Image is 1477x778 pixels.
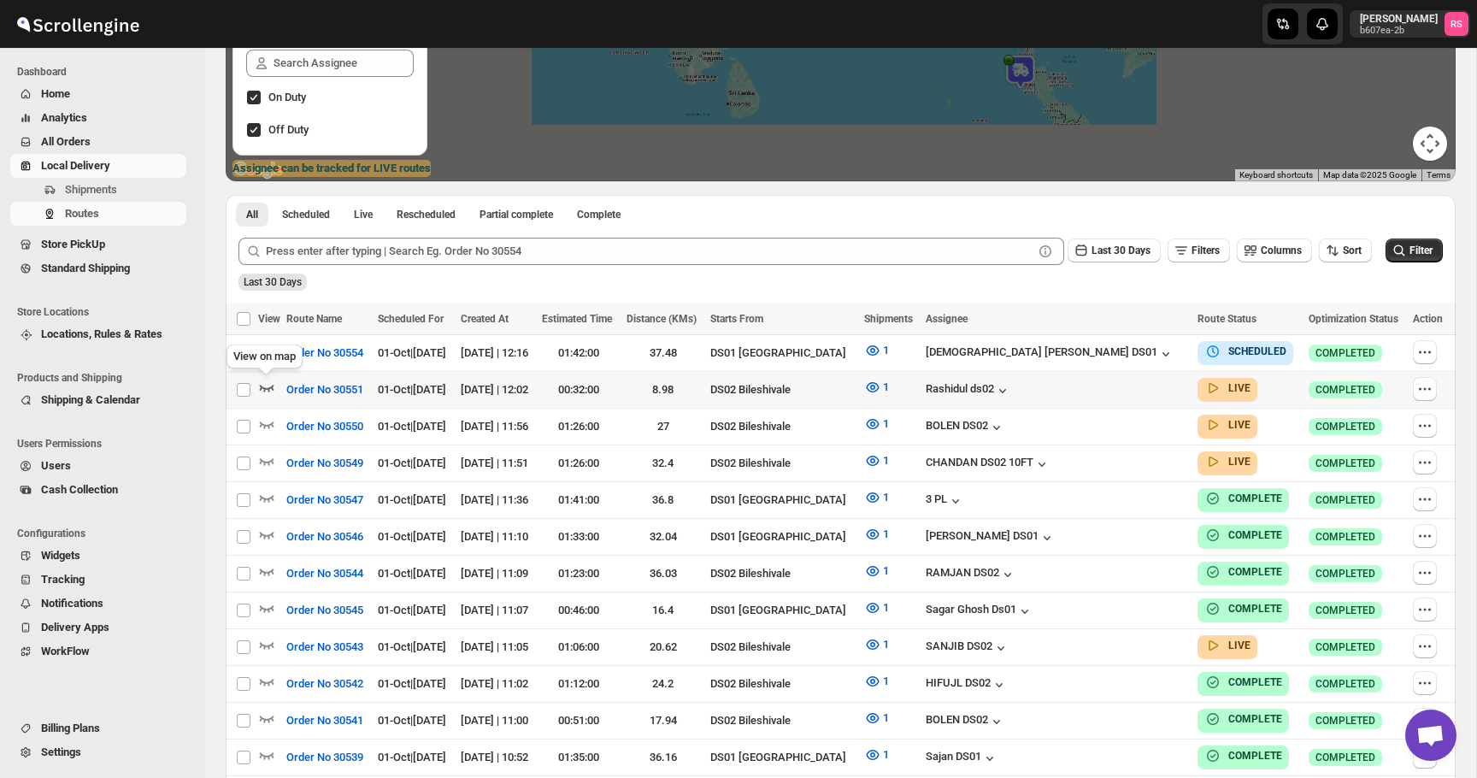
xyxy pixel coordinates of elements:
[1204,674,1282,691] button: COMPLETE
[627,602,701,619] div: 16.4
[286,602,363,619] span: Order No 30545
[65,207,99,220] span: Routes
[542,749,616,766] div: 01:35:00
[1228,713,1282,725] b: COMPLETE
[854,337,899,364] button: 1
[542,455,616,472] div: 01:26:00
[1413,127,1447,161] button: Map camera controls
[854,631,899,658] button: 1
[378,383,446,396] span: 01-Oct | [DATE]
[10,740,186,764] button: Settings
[542,381,616,398] div: 00:32:00
[276,523,374,551] button: Order No 30546
[10,616,186,639] button: Delivery Apps
[10,388,186,412] button: Shipping & Calendar
[577,208,621,221] span: Complete
[926,713,1005,730] button: BOLEN DS02
[41,549,80,562] span: Widgets
[1315,493,1375,507] span: COMPLETED
[883,638,889,651] span: 1
[710,675,853,693] div: DS02 Bileshivale
[461,492,532,509] div: [DATE] | 11:36
[1204,453,1250,470] button: LIVE
[276,413,374,440] button: Order No 30550
[461,455,532,472] div: [DATE] | 11:51
[276,450,374,477] button: Order No 30549
[926,603,1033,620] div: Sagar Ghosh Ds01
[1204,710,1282,728] button: COMPLETE
[864,313,913,325] span: Shipments
[41,573,85,586] span: Tracking
[926,639,1009,657] button: SANJIB DS02
[10,544,186,568] button: Widgets
[542,492,616,509] div: 01:41:00
[1360,12,1438,26] p: [PERSON_NAME]
[1228,345,1286,357] b: SCHEDULED
[10,639,186,663] button: WorkFlow
[1228,492,1282,504] b: COMPLETE
[461,313,509,325] span: Created At
[542,528,616,545] div: 01:33:00
[883,601,889,614] span: 1
[1315,677,1375,691] span: COMPLETED
[627,313,697,325] span: Distance (KMs)
[1315,604,1375,617] span: COMPLETED
[854,704,899,732] button: 1
[1309,313,1398,325] span: Optimization Status
[378,604,446,616] span: 01-Oct | [DATE]
[236,203,268,227] button: All routes
[854,410,899,438] button: 1
[883,675,889,687] span: 1
[926,456,1050,473] button: CHANDAN DS02 10FT
[627,345,701,362] div: 37.48
[17,305,193,319] span: Store Locations
[1427,170,1451,180] a: Terms (opens in new tab)
[926,529,1056,546] button: [PERSON_NAME] DS01
[1315,530,1375,544] span: COMPLETED
[1204,343,1286,360] button: SCHEDULED
[17,527,193,540] span: Configurations
[41,135,91,148] span: All Orders
[926,382,1011,399] div: Rashidul ds02
[461,528,532,545] div: [DATE] | 11:10
[627,675,701,693] div: 24.2
[378,457,446,469] span: 01-Oct | [DATE]
[286,749,363,766] span: Order No 30539
[41,621,109,634] span: Delivery Apps
[627,565,701,582] div: 36.03
[1228,603,1282,615] b: COMPLETE
[926,750,998,767] button: Sajan DS01
[41,87,70,100] span: Home
[883,564,889,577] span: 1
[926,676,1008,693] button: HIFUJL DS02
[1228,456,1250,468] b: LIVE
[542,602,616,619] div: 00:46:00
[1228,566,1282,578] b: COMPLETE
[286,565,363,582] span: Order No 30544
[378,714,446,727] span: 01-Oct | [DATE]
[854,484,899,511] button: 1
[1343,245,1362,256] span: Sort
[1228,382,1250,394] b: LIVE
[883,528,889,540] span: 1
[627,712,701,729] div: 17.94
[926,492,964,510] button: 3 PL
[627,381,701,398] div: 8.98
[1228,529,1282,541] b: COMPLETE
[230,159,286,181] a: Open this area in Google Maps (opens a new window)
[244,276,302,288] span: Last 30 Days
[854,374,899,401] button: 1
[276,670,374,698] button: Order No 30542
[627,749,701,766] div: 36.16
[542,345,616,362] div: 01:42:00
[461,675,532,693] div: [DATE] | 11:02
[1168,239,1230,262] button: Filters
[276,339,374,367] button: Order No 30554
[1204,637,1250,654] button: LIVE
[10,592,186,616] button: Notifications
[17,437,193,451] span: Users Permissions
[461,639,532,656] div: [DATE] | 11:05
[41,238,105,250] span: Store PickUp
